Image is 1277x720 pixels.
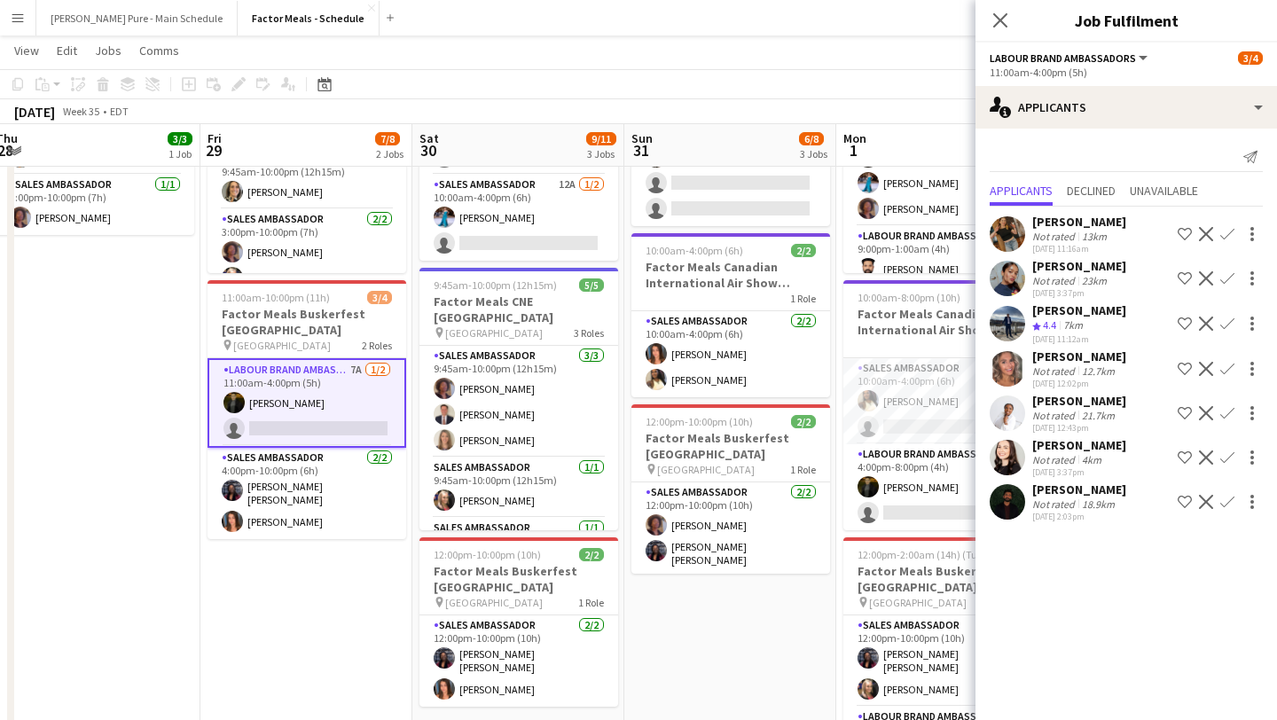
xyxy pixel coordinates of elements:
[631,404,830,574] app-job-card: 12:00pm-10:00pm (10h)2/2Factor Meals Buskerfest [GEOGRAPHIC_DATA] [GEOGRAPHIC_DATA]1 RoleSales Am...
[631,430,830,462] h3: Factor Meals Buskerfest [GEOGRAPHIC_DATA]
[50,39,84,62] a: Edit
[208,130,222,146] span: Fri
[1032,422,1126,434] div: [DATE] 12:43pm
[631,130,653,146] span: Sun
[208,358,406,448] app-card-role: Labour Brand Ambassadors7A1/211:00am-4:00pm (5h)[PERSON_NAME]
[1032,378,1126,389] div: [DATE] 12:02pm
[375,132,400,145] span: 7/8
[843,563,1042,595] h3: Factor Meals Buskerfest [GEOGRAPHIC_DATA]
[1078,409,1118,422] div: 21.7km
[362,339,392,352] span: 2 Roles
[88,39,129,62] a: Jobs
[631,311,830,397] app-card-role: Sales Ambassador2/210:00am-4:00pm (6h)[PERSON_NAME][PERSON_NAME]
[1043,318,1056,332] span: 4.4
[445,326,543,340] span: [GEOGRAPHIC_DATA]
[843,615,1042,707] app-card-role: Sales Ambassador2/212:00pm-10:00pm (10h)[PERSON_NAME] [PERSON_NAME][PERSON_NAME]
[419,537,618,707] app-job-card: 12:00pm-10:00pm (10h)2/2Factor Meals Buskerfest [GEOGRAPHIC_DATA] [GEOGRAPHIC_DATA]1 RoleSales Am...
[1032,511,1126,522] div: [DATE] 2:03pm
[419,346,618,458] app-card-role: Sales Ambassador3/39:45am-10:00pm (12h15m)[PERSON_NAME][PERSON_NAME][PERSON_NAME]
[629,140,653,160] span: 31
[208,280,406,539] app-job-card: 11:00am-10:00pm (11h)3/4Factor Meals Buskerfest [GEOGRAPHIC_DATA] [GEOGRAPHIC_DATA]2 RolesLabour ...
[419,268,618,530] app-job-card: 9:45am-10:00pm (12h15m)5/5Factor Meals CNE [GEOGRAPHIC_DATA] [GEOGRAPHIC_DATA]3 RolesSales Ambass...
[799,132,824,145] span: 6/8
[1067,184,1116,197] span: Declined
[1032,497,1078,511] div: Not rated
[208,209,406,295] app-card-role: Sales Ambassador2/23:00pm-10:00pm (7h)[PERSON_NAME][PERSON_NAME]
[1032,214,1126,230] div: [PERSON_NAME]
[858,291,960,304] span: 10:00am-8:00pm (10h)
[990,184,1053,197] span: Applicants
[376,147,403,160] div: 2 Jobs
[208,149,406,209] app-card-role: Sales Ambassador1/19:45am-10:00pm (12h15m)[PERSON_NAME]
[208,306,406,338] h3: Factor Meals Buskerfest [GEOGRAPHIC_DATA]
[631,233,830,397] div: 10:00am-4:00pm (6h)2/2Factor Meals Canadian International Air Show [GEOGRAPHIC_DATA]1 RoleSales A...
[417,140,439,160] span: 30
[578,596,604,609] span: 1 Role
[168,132,192,145] span: 3/3
[434,548,541,561] span: 12:00pm-10:00pm (10h)
[586,132,616,145] span: 9/11
[646,415,753,428] span: 12:00pm-10:00pm (10h)
[110,105,129,118] div: EDT
[843,358,1042,444] app-card-role: Sales Ambassador9A1/210:00am-4:00pm (6h)[PERSON_NAME]
[205,140,222,160] span: 29
[14,103,55,121] div: [DATE]
[1032,453,1078,466] div: Not rated
[1032,243,1126,254] div: [DATE] 11:16am
[1032,393,1126,409] div: [PERSON_NAME]
[1032,274,1078,287] div: Not rated
[95,43,121,59] span: Jobs
[1032,230,1078,243] div: Not rated
[1078,274,1110,287] div: 23km
[1032,409,1078,422] div: Not rated
[419,615,618,707] app-card-role: Sales Ambassador2/212:00pm-10:00pm (10h)[PERSON_NAME] [PERSON_NAME][PERSON_NAME]
[631,259,830,291] h3: Factor Meals Canadian International Air Show [GEOGRAPHIC_DATA]
[14,43,39,59] span: View
[1078,230,1110,243] div: 13km
[843,444,1042,530] app-card-role: Labour Brand Ambassadors3A1/24:00pm-8:00pm (4h)[PERSON_NAME]
[843,306,1042,338] h3: Factor Meals Canadian International Air Show [GEOGRAPHIC_DATA]
[57,43,77,59] span: Edit
[1032,481,1126,497] div: [PERSON_NAME]
[1032,302,1126,318] div: [PERSON_NAME]
[419,175,618,261] app-card-role: Sales Ambassador12A1/210:00am-4:00pm (6h)[PERSON_NAME]
[990,51,1150,65] button: Labour Brand Ambassadors
[7,39,46,62] a: View
[419,518,618,578] app-card-role: Sales Ambassador1/1
[646,244,743,257] span: 10:00am-4:00pm (6h)
[59,105,103,118] span: Week 35
[1032,466,1126,478] div: [DATE] 3:37pm
[1130,184,1198,197] span: Unavailable
[1078,453,1105,466] div: 4km
[1032,333,1126,345] div: [DATE] 11:12am
[445,596,543,609] span: [GEOGRAPHIC_DATA]
[574,326,604,340] span: 3 Roles
[790,292,816,305] span: 1 Role
[419,130,439,146] span: Sat
[434,278,557,292] span: 9:45am-10:00pm (12h15m)
[419,293,618,325] h3: Factor Meals CNE [GEOGRAPHIC_DATA]
[843,226,1042,286] app-card-role: Labour Brand Ambassadors1/19:00pm-1:00am (4h)[PERSON_NAME]
[791,244,816,257] span: 2/2
[208,448,406,539] app-card-role: Sales Ambassador2/24:00pm-10:00pm (6h)[PERSON_NAME] [PERSON_NAME][PERSON_NAME]
[843,280,1042,530] app-job-card: 10:00am-8:00pm (10h)2/4Factor Meals Canadian International Air Show [GEOGRAPHIC_DATA]2 RolesSales...
[579,548,604,561] span: 2/2
[1078,497,1118,511] div: 18.9km
[1032,348,1126,364] div: [PERSON_NAME]
[419,563,618,595] h3: Factor Meals Buskerfest [GEOGRAPHIC_DATA]
[841,140,866,160] span: 1
[36,1,238,35] button: [PERSON_NAME] Pure - Main Schedule
[132,39,186,62] a: Comms
[139,43,179,59] span: Comms
[238,1,380,35] button: Factor Meals - Schedule
[419,458,618,518] app-card-role: Sales Ambassador1/19:45am-10:00pm (12h15m)[PERSON_NAME]
[858,548,986,561] span: 12:00pm-2:00am (14h) (Tue)
[975,86,1277,129] div: Applicants
[168,147,192,160] div: 1 Job
[233,339,331,352] span: [GEOGRAPHIC_DATA]
[975,9,1277,32] h3: Job Fulfilment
